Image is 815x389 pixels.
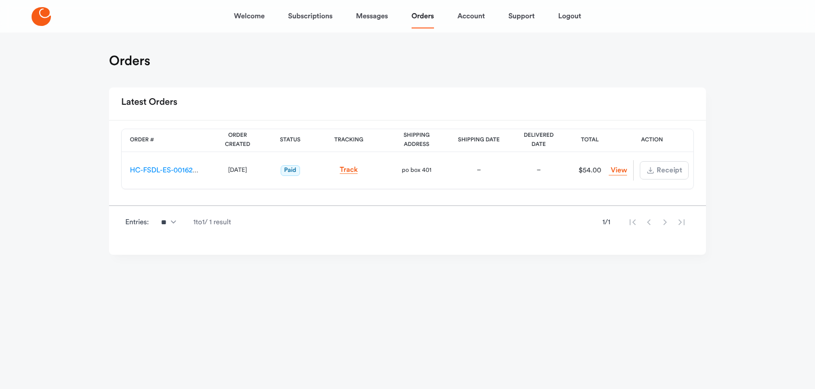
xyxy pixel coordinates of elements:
a: Track [340,166,358,174]
a: Orders [412,4,434,28]
span: Entries: [125,217,149,227]
span: Paid [281,165,300,176]
div: – [457,165,500,175]
a: View [609,166,627,175]
span: 1 to 1 / 1 result [193,217,231,227]
div: [DATE] [216,165,259,175]
a: Welcome [234,4,264,28]
h2: Latest Orders [121,94,177,112]
a: Messages [356,4,388,28]
a: Logout [558,4,581,28]
a: Account [457,4,485,28]
div: – [517,165,561,175]
div: po box 401 [392,165,441,175]
th: Status [267,129,314,152]
th: Shipping Address [384,129,449,152]
h1: Orders [109,53,150,69]
button: Receipt [640,161,689,179]
span: Receipt [656,167,682,174]
th: Total [569,129,611,152]
th: Shipping Date [449,129,508,152]
th: Tracking [314,129,384,152]
th: Delivered Date [508,129,569,152]
a: Subscriptions [288,4,333,28]
th: Action [611,129,693,152]
th: Order Created [208,129,267,152]
div: $54.00 [573,165,607,175]
a: Support [508,4,535,28]
a: HC-FSDL-ES-00162580 [130,167,205,174]
th: Order # [122,129,208,152]
span: 1 / 1 [602,217,610,227]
